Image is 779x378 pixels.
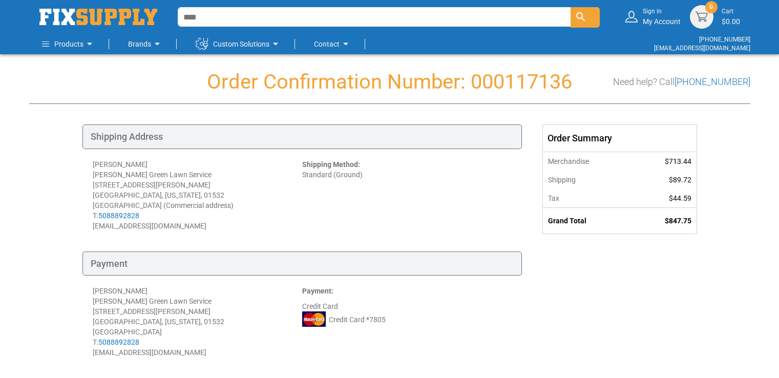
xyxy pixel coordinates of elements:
span: 0 [709,3,713,11]
div: Standard (Ground) [302,159,512,231]
div: [PERSON_NAME] [PERSON_NAME] Green Lawn Service [STREET_ADDRESS][PERSON_NAME] [GEOGRAPHIC_DATA], [... [93,159,302,231]
a: Custom Solutions [196,34,282,54]
a: [PHONE_NUMBER] [675,76,750,87]
h1: Order Confirmation Number: 000117136 [29,71,750,93]
span: $44.59 [669,194,691,202]
div: Payment [82,251,522,276]
a: store logo [39,9,157,25]
a: [EMAIL_ADDRESS][DOMAIN_NAME] [654,45,750,52]
a: 5088892828 [98,212,139,220]
a: Contact [314,34,352,54]
strong: Payment: [302,287,333,295]
a: Brands [128,34,163,54]
small: Sign in [643,7,681,16]
h3: Need help? Call [613,77,750,87]
div: [PERSON_NAME] [PERSON_NAME] Green Lawn Service [STREET_ADDRESS][PERSON_NAME] [GEOGRAPHIC_DATA], [... [93,286,302,358]
small: Cart [722,7,740,16]
img: MC [302,311,326,327]
span: $713.44 [665,157,691,165]
a: Products [42,34,96,54]
th: Merchandise [543,152,632,171]
div: Shipping Address [82,124,522,149]
strong: Grand Total [548,217,586,225]
th: Shipping [543,171,632,189]
a: 5088892828 [98,338,139,346]
a: [PHONE_NUMBER] [699,36,750,43]
img: Fix Industrial Supply [39,9,157,25]
div: Credit Card [302,286,512,358]
span: $0.00 [722,17,740,26]
div: My Account [643,7,681,26]
div: Order Summary [543,125,697,152]
span: $89.72 [669,176,691,184]
strong: Shipping Method: [302,160,360,169]
span: Credit Card *7805 [329,314,386,325]
th: Tax [543,189,632,208]
span: $847.75 [665,217,691,225]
